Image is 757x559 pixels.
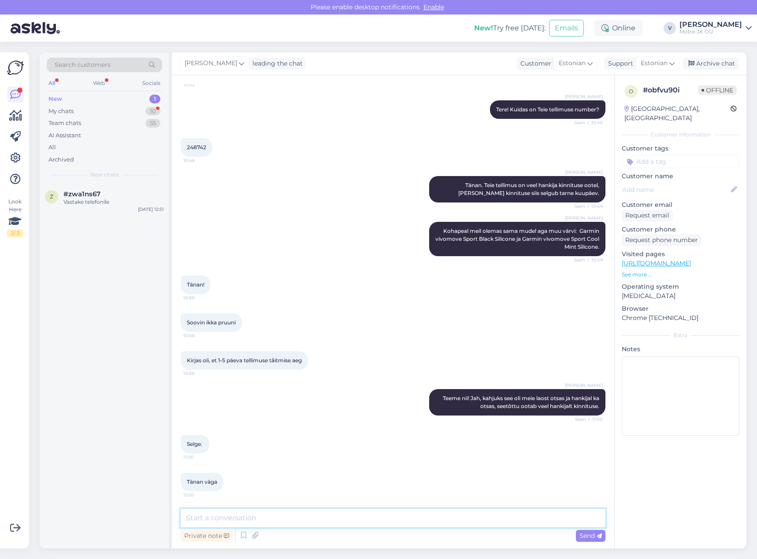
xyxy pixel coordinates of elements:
[622,234,701,246] div: Request phone number
[50,193,53,200] span: z
[622,210,673,221] div: Request email
[187,357,302,364] span: Kirjas oli, et 1-5 päeva tellimuse tåitmise aeg
[679,21,752,35] a: [PERSON_NAME]Mobix JK OÜ
[622,185,729,195] input: Add name
[622,313,739,323] p: Chrome [TECHNICAL_ID]
[605,59,633,68] div: Support
[63,190,100,198] span: #zwa1ns67
[570,257,603,263] span: Seen ✓ 10:49
[183,81,216,88] span: 10:42
[679,28,742,35] div: Mobix JK OÜ
[559,59,586,68] span: Estonian
[683,58,738,70] div: Archive chat
[622,331,739,339] div: Extra
[624,104,731,123] div: [GEOGRAPHIC_DATA], [GEOGRAPHIC_DATA]
[183,294,216,301] span: 10:58
[421,3,447,11] span: Enable
[570,416,603,423] span: Seen ✓ 11:00
[622,291,739,301] p: [MEDICAL_DATA]
[145,119,160,128] div: 55
[435,228,601,250] span: Kohapeal meil olemas sama mudel aga muu värvi: Garmin vivomove Sport Black Silicone ja Garmin viv...
[187,478,217,485] span: Tänan väga
[698,85,737,95] span: Offline
[664,22,676,34] div: V
[622,304,739,313] p: Browser
[565,382,603,389] span: [PERSON_NAME]
[187,319,236,326] span: Soovin ikka pruuni
[679,21,742,28] div: [PERSON_NAME]
[622,250,739,259] p: Visited pages
[622,259,691,267] a: [URL][DOMAIN_NAME]
[643,85,698,96] div: # obfvu90i
[622,131,739,139] div: Customer information
[565,169,603,176] span: [PERSON_NAME]
[91,77,107,89] div: Web
[63,198,164,206] div: Vastake telefonile
[48,143,56,152] div: All
[443,395,601,409] span: Teeme nii! Jah, kahjuks see oli meie laost otsas ja hankijal ka otsas, seetõttu ootab veel hankij...
[517,59,551,68] div: Customer
[549,20,584,37] button: Emails
[55,60,111,70] span: Search customers
[579,532,602,540] span: Send
[458,182,601,196] span: Tänan. Teie tellimus on veel hankija kinnituse ootel, [PERSON_NAME] kinnituse siis selgub tarne k...
[48,119,81,128] div: Team chats
[641,59,668,68] span: Estonian
[622,225,739,234] p: Customer phone
[181,530,233,542] div: Private note
[48,155,74,164] div: Archived
[622,172,739,181] p: Customer name
[474,24,493,32] b: New!
[570,119,603,126] span: Seen ✓ 10:45
[622,155,739,168] input: Add a tag
[622,345,739,354] p: Notes
[629,88,633,95] span: o
[187,144,206,151] span: 248742
[7,229,23,237] div: 2 / 3
[183,370,216,377] span: 10:59
[622,144,739,153] p: Customer tags
[90,171,119,179] span: New chats
[7,198,23,237] div: Look Here
[496,106,599,113] span: Tere! Kuidas on Teie tellimuse number?
[183,157,216,164] span: 10:46
[48,107,74,116] div: My chats
[48,131,81,140] div: AI Assistant
[183,454,216,460] span: 11:00
[149,95,160,103] div: 1
[565,93,603,100] span: [PERSON_NAME]
[48,95,62,103] div: New
[183,492,216,498] span: 11:00
[183,332,216,339] span: 10:58
[185,59,237,68] span: [PERSON_NAME]
[474,23,545,33] div: Try free [DATE]:
[141,77,162,89] div: Socials
[565,215,603,221] span: [PERSON_NAME]
[145,107,160,116] div: 10
[622,271,739,279] p: See more ...
[187,281,204,288] span: Tänan!
[7,59,24,76] img: Askly Logo
[622,200,739,210] p: Customer email
[594,20,642,36] div: Online
[570,203,603,210] span: Seen ✓ 10:49
[622,282,739,291] p: Operating system
[138,206,164,213] div: [DATE] 12:51
[47,77,57,89] div: All
[249,59,303,68] div: leading the chat
[187,441,202,447] span: Selge.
